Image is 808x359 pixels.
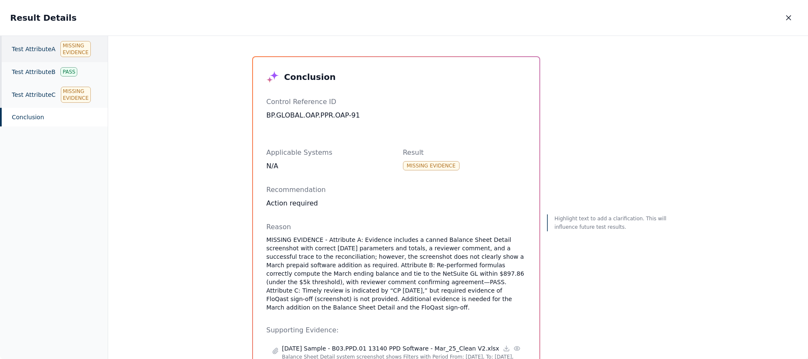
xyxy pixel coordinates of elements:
[267,236,526,312] p: MISSING EVIDENCE - Attribute A: Evidence includes a canned Balance Sheet Detail screenshot with c...
[267,97,389,107] p: Control Reference ID
[403,148,526,158] p: Result
[60,41,90,57] div: Missing Evidence
[267,185,526,195] p: Recommendation
[503,345,510,352] a: Download file
[60,67,77,77] div: Pass
[267,110,389,121] div: BP.GLOBAL.OAP.PPR.OAP-91
[282,344,499,353] p: [DATE] Sample - B03.PPD.01 13140 PPD Software - Mar_25_Clean V2.xlsx
[284,71,336,83] h3: Conclusion
[267,325,526,335] p: Supporting Evidence:
[267,148,389,158] p: Applicable Systems
[267,198,526,208] div: Action required
[61,87,91,103] div: Missing Evidence
[267,161,389,171] div: N/A
[10,12,76,24] h2: Result Details
[555,214,669,231] p: Highlight text to add a clarification. This will influence future test results.
[403,161,460,170] div: Missing Evidence
[267,222,291,232] p: Reason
